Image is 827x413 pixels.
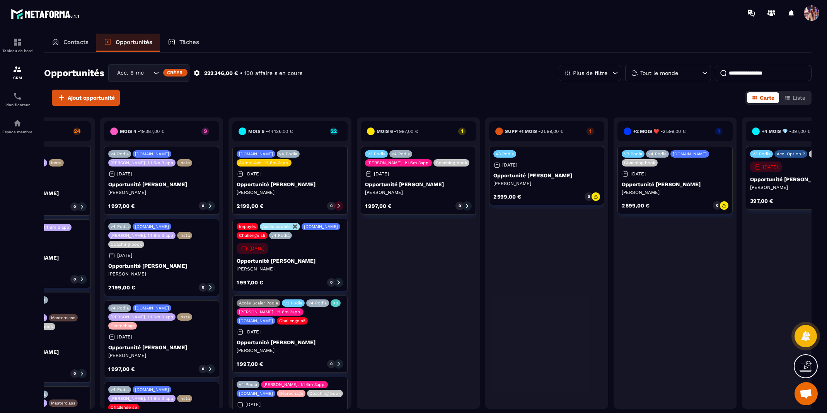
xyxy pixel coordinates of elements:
[268,129,293,134] span: 44 136,00 €
[51,401,75,406] p: Masterclass
[262,224,298,229] p: Accès coupés ✖️
[752,151,771,156] p: V3 Podia
[204,70,238,77] p: 222 346,00 €
[239,318,273,323] p: [DOMAIN_NAME]
[111,314,173,320] p: [PERSON_NAME]. 1:1 6m 3 app
[246,171,261,177] p: [DATE]
[239,382,257,387] p: v4 Podia
[249,246,264,251] p: [DATE]
[202,285,204,290] p: 0
[73,128,81,134] p: 24
[587,128,594,134] p: 1
[330,361,333,367] p: 0
[505,129,563,134] h6: Supp +1 mois -
[762,129,810,134] h6: +4 mois 💎 -
[330,280,333,285] p: 0
[263,382,326,387] p: [PERSON_NAME]. 1:1 6m 3app.
[663,129,685,134] span: 2 599,00 €
[458,128,466,134] p: 1
[111,160,173,165] p: [PERSON_NAME]. 1:1 6m 3 app
[622,181,728,187] p: Opportunité [PERSON_NAME]
[13,119,22,128] img: automations
[179,396,190,401] p: Insta
[237,181,343,187] p: Opportunité [PERSON_NAME]
[624,151,642,156] p: V3 Podia
[2,49,33,53] p: Tableau de bord
[44,34,96,52] a: Contacts
[117,253,132,258] p: [DATE]
[330,128,338,134] p: 22
[237,280,263,285] p: 1 997,00 €
[2,130,33,134] p: Espace membre
[108,366,135,372] p: 1 997,00 €
[44,65,104,81] h2: Opportunités
[624,160,655,165] p: Coaching book
[622,189,728,195] p: [PERSON_NAME]
[493,194,521,199] p: 2 599,00 €
[239,160,289,165] p: Aurore Acc. 1:1 6m 3app.
[140,129,164,134] span: 19 387,00 €
[115,69,144,77] span: Acc. 6 mois - 3 appels
[202,366,204,372] p: 0
[73,277,76,282] p: 0
[51,315,75,320] p: Masterclass
[2,59,33,86] a: formationformationCRM
[396,129,418,134] span: 1 997,00 €
[108,285,135,290] p: 2 199,00 €
[13,37,22,47] img: formation
[108,271,215,277] p: [PERSON_NAME]
[279,391,303,396] p: Décrochage
[135,387,169,392] p: [DOMAIN_NAME]
[244,70,302,77] p: 100 affaire s en cours
[763,164,778,170] p: [DATE]
[588,194,590,199] p: 0
[309,301,327,306] p: v4 Podia
[2,76,33,80] p: CRM
[330,203,333,209] p: 0
[179,39,199,46] p: Tâches
[179,160,190,165] p: Insta
[108,64,189,82] div: Search for option
[365,203,392,209] p: 1 997,00 €
[279,151,297,156] p: v4 Podia
[237,189,343,195] p: [PERSON_NAME]
[111,405,137,410] p: Challenge s5
[750,198,773,204] p: 397,00 €
[716,203,718,208] p: 0
[11,7,80,21] img: logo
[237,347,343,354] p: [PERSON_NAME]
[202,203,204,209] p: 0
[201,128,209,134] p: 9
[73,371,76,376] p: 0
[111,151,129,156] p: v4 Podia
[163,69,188,76] div: Créer
[237,258,343,264] p: Opportunité [PERSON_NAME]
[640,70,678,76] p: Tout le monde
[309,391,341,396] p: Coaching book
[2,32,33,59] a: formationformationTableau de bord
[237,266,343,272] p: [PERSON_NAME]
[111,396,173,401] p: [PERSON_NAME]. 1:1 6m 3 app
[120,129,164,134] h6: Mois 4 -
[135,306,169,311] p: [DOMAIN_NAME]
[284,301,302,306] p: V3 Podia
[2,113,33,140] a: automationsautomationsEspace membre
[111,306,129,311] p: v4 Podia
[73,204,76,209] p: 0
[622,203,650,208] p: 2 599,00 €
[780,92,810,103] button: Liste
[795,382,818,405] a: Ouvrir le chat
[117,171,132,177] p: [DATE]
[392,151,410,156] p: v4 Podia
[436,160,467,165] p: Coaching book
[111,224,129,229] p: v4 Podia
[237,203,264,209] p: 2 199,00 €
[239,233,265,238] p: Challenge s5
[108,181,215,187] p: Opportunité [PERSON_NAME]
[63,39,89,46] p: Contacts
[116,39,152,46] p: Opportunités
[13,92,22,101] img: scheduler
[648,151,667,156] p: v4 Podia
[111,387,129,392] p: v4 Podia
[240,70,242,77] p: •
